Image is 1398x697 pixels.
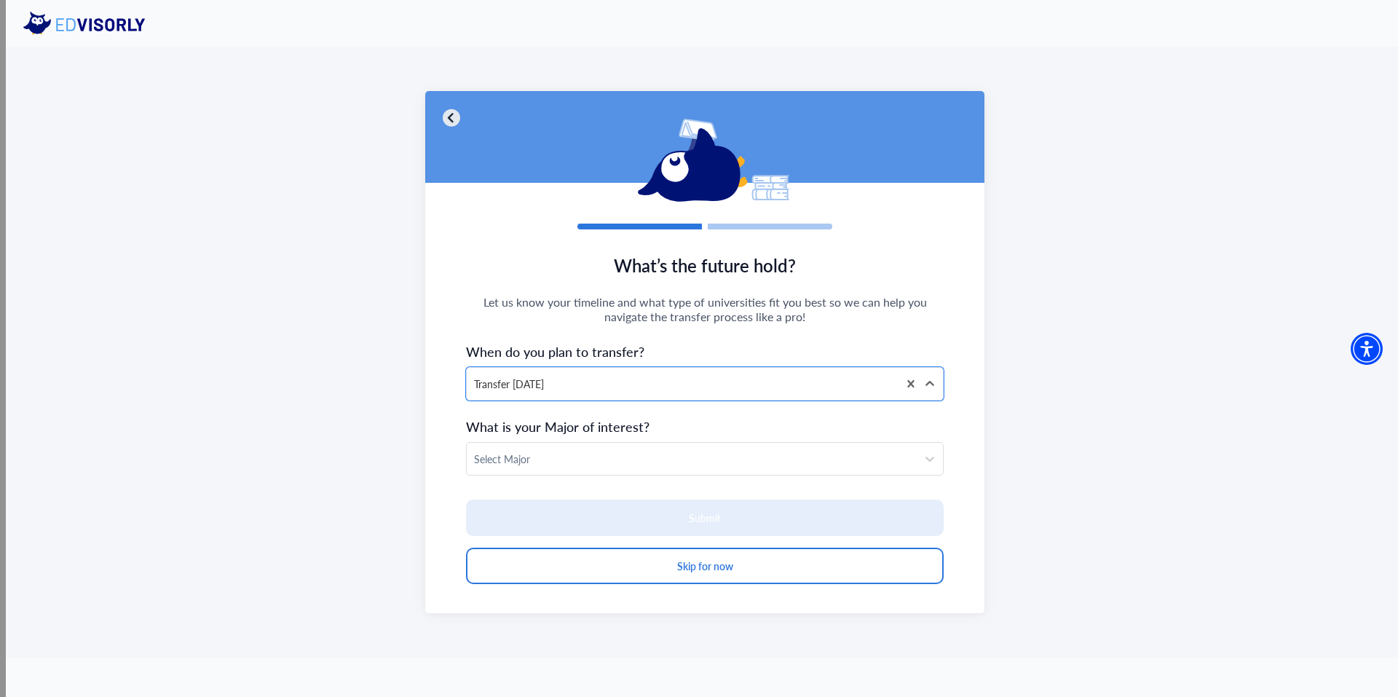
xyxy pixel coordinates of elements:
div: Transfer [DATE] [474,377,890,392]
span: What is your Major of interest? [466,417,944,436]
div: Accessibility Menu [1351,333,1383,365]
img: eddy-reading [638,119,789,202]
span: When do you plan to transfer? [466,342,944,361]
input: Text field [474,452,477,467]
button: Skip for now [466,548,944,584]
span: What’s the future hold? [466,253,944,277]
img: eddy logo [23,12,157,35]
img: chevron-left-circle [443,109,460,127]
span: Let us know your timeline and what type of universities fit you best so we can help you navigate ... [466,295,944,324]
